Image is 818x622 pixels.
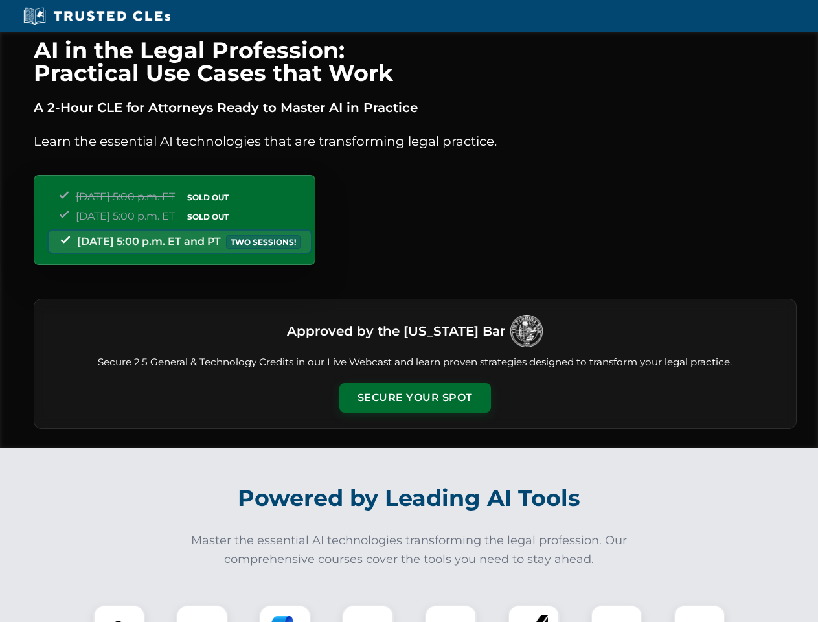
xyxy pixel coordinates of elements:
p: Learn the essential AI technologies that are transforming legal practice. [34,131,797,152]
span: [DATE] 5:00 p.m. ET [76,210,175,222]
img: Logo [510,315,543,347]
span: [DATE] 5:00 p.m. ET [76,190,175,203]
p: Master the essential AI technologies transforming the legal profession. Our comprehensive courses... [183,531,636,569]
button: Secure Your Spot [339,383,491,413]
span: SOLD OUT [183,190,233,204]
p: A 2-Hour CLE for Attorneys Ready to Master AI in Practice [34,97,797,118]
p: Secure 2.5 General & Technology Credits in our Live Webcast and learn proven strategies designed ... [50,355,780,370]
img: Trusted CLEs [19,6,174,26]
span: SOLD OUT [183,210,233,224]
h1: AI in the Legal Profession: Practical Use Cases that Work [34,39,797,84]
h2: Powered by Leading AI Tools [51,476,768,521]
h3: Approved by the [US_STATE] Bar [287,319,505,343]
